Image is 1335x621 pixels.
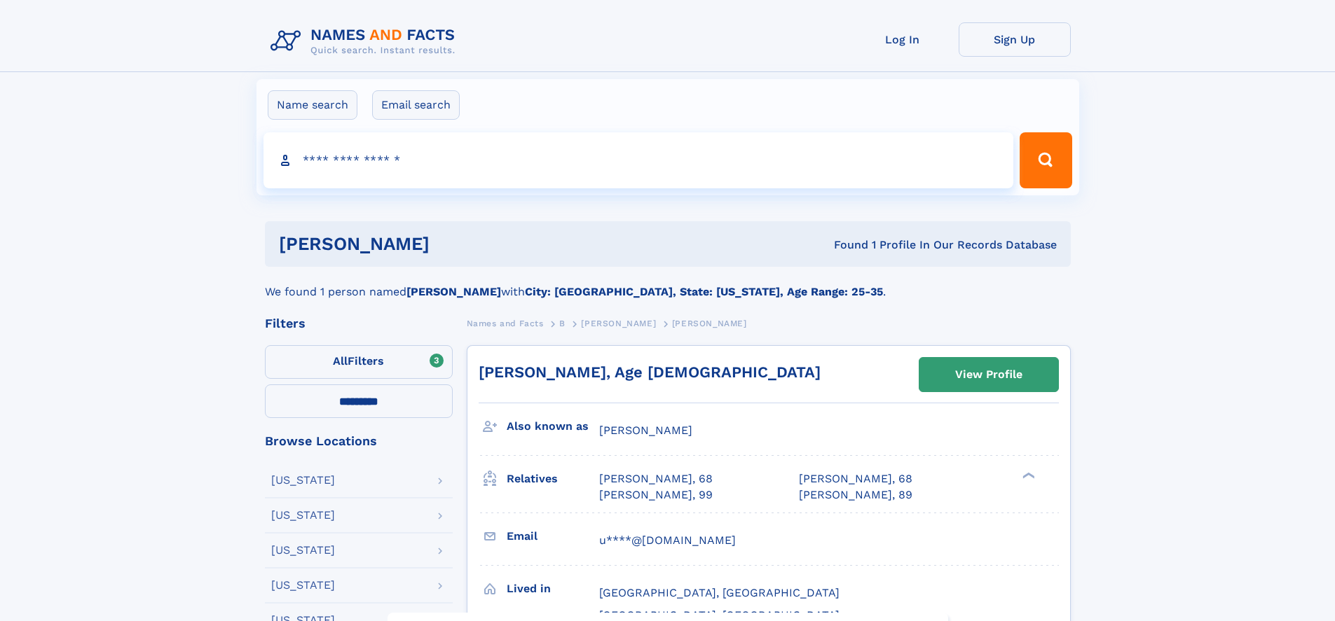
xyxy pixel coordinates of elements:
b: [PERSON_NAME] [406,285,501,298]
div: [US_STATE] [271,580,335,591]
div: Filters [265,317,453,330]
div: [US_STATE] [271,475,335,486]
a: [PERSON_NAME], 89 [799,487,912,503]
div: We found 1 person named with . [265,267,1071,300]
span: [PERSON_NAME] [599,424,692,437]
div: ❯ [1019,471,1036,480]
a: B [559,314,566,332]
a: Sign Up [959,22,1071,57]
h3: Also known as [507,414,599,438]
div: [US_STATE] [271,510,335,521]
h3: Email [507,524,599,548]
h1: [PERSON_NAME] [279,235,632,253]
a: [PERSON_NAME], 68 [799,471,912,487]
a: Log In [847,22,959,57]
a: [PERSON_NAME] [581,314,656,332]
b: City: [GEOGRAPHIC_DATA], State: [US_STATE], Age Range: 25-35 [525,285,883,298]
h3: Relatives [507,467,599,491]
a: [PERSON_NAME], 99 [599,487,713,503]
span: [PERSON_NAME] [581,319,656,328]
span: B [559,319,566,328]
label: Email search [372,90,460,120]
a: [PERSON_NAME], 68 [599,471,713,487]
span: [PERSON_NAME] [672,319,747,328]
img: Logo Names and Facts [265,22,467,60]
div: View Profile [955,358,1022,391]
span: All [333,354,348,368]
a: Names and Facts [467,314,544,332]
button: Search Button [1020,132,1072,188]
label: Name search [268,90,357,120]
h3: Lived in [507,577,599,601]
a: [PERSON_NAME], Age [DEMOGRAPHIC_DATA] [479,363,821,381]
span: [GEOGRAPHIC_DATA], [GEOGRAPHIC_DATA] [599,586,840,599]
div: Found 1 Profile In Our Records Database [631,237,1057,253]
div: Browse Locations [265,435,453,447]
input: search input [263,132,1014,188]
div: [US_STATE] [271,545,335,556]
a: View Profile [919,358,1058,391]
label: Filters [265,345,453,379]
